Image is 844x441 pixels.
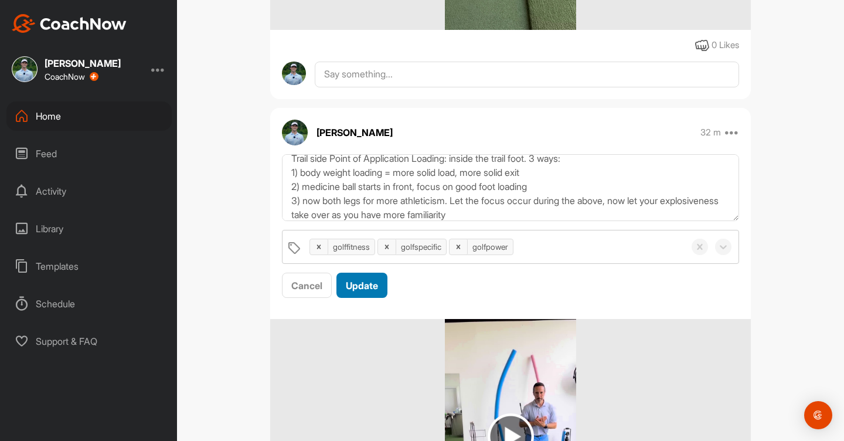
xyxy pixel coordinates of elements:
[6,252,172,281] div: Templates
[316,125,393,140] p: [PERSON_NAME]
[282,273,332,298] button: Cancel
[6,214,172,243] div: Library
[468,238,513,256] div: golfpower
[712,39,739,52] div: 0 Likes
[700,127,721,138] p: 32 m
[291,280,322,291] span: Cancel
[6,101,172,131] div: Home
[282,120,308,145] img: avatar
[6,327,172,356] div: Support & FAQ
[6,177,172,206] div: Activity
[282,154,739,222] textarea: Trail side Point of Application Loading: inside the trail foot. 3 ways: 1) body weight loading = ...
[45,59,121,68] div: [PERSON_NAME]
[804,401,832,429] div: Open Intercom Messenger
[45,72,98,82] div: CoachNow
[336,273,387,298] button: Update
[12,14,127,33] img: CoachNow
[12,56,38,82] img: square_9344ed25bbe6b7ee267ac5ecbb2bdbab.jpg
[6,289,172,318] div: Schedule
[6,139,172,168] div: Feed
[328,238,375,256] div: golffitness
[396,238,446,256] div: golfspecific
[282,62,306,86] img: avatar
[346,280,378,291] span: Update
